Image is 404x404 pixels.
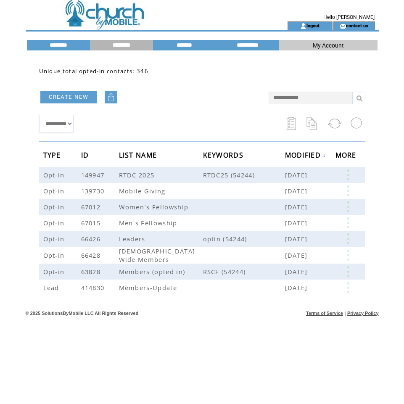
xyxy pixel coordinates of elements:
[43,171,67,179] span: Opt-in
[119,148,159,164] span: LIST NAME
[285,148,323,164] span: MODIFIED
[347,311,379,316] a: Privacy Policy
[81,187,107,195] span: 139730
[119,152,159,157] a: LIST NAME
[285,219,310,227] span: [DATE]
[306,311,343,316] a: Terms of Service
[81,251,103,259] span: 66428
[81,148,91,164] span: ID
[43,203,67,211] span: Opt-in
[119,247,195,264] span: [DEMOGRAPHIC_DATA] Wide Members
[26,311,139,316] span: © 2025 SolutionsByMobile LLC All Rights Reserved
[81,171,107,179] span: 149947
[203,171,285,179] span: RTDC25 (54244)
[43,235,67,243] span: Opt-in
[81,219,103,227] span: 67015
[40,91,97,103] a: CREATE NEW
[43,283,61,292] span: Lead
[43,152,63,157] a: TYPE
[39,67,149,75] span: Unique total opted-in contacts: 346
[285,187,310,195] span: [DATE]
[107,93,115,101] img: upload.png
[119,203,191,211] span: Women`s Fellowship
[119,267,187,276] span: Members (opted in)
[285,203,310,211] span: [DATE]
[119,187,168,195] span: Mobile Giving
[43,187,67,195] span: Opt-in
[285,171,310,179] span: [DATE]
[81,235,103,243] span: 66426
[340,23,346,29] img: contact_us_icon.gif
[285,283,310,292] span: [DATE]
[335,148,359,164] span: MORE
[43,267,67,276] span: Opt-in
[119,235,148,243] span: Leaders
[285,267,310,276] span: [DATE]
[81,203,103,211] span: 67012
[203,152,246,157] a: KEYWORDS
[119,283,180,292] span: Members-Update
[81,283,107,292] span: 414830
[346,23,368,28] a: contact us
[81,267,103,276] span: 63828
[43,219,67,227] span: Opt-in
[344,311,346,316] span: |
[119,219,180,227] span: Men`s Fellowship
[285,235,310,243] span: [DATE]
[43,251,67,259] span: Opt-in
[203,148,246,164] span: KEYWORDS
[203,267,285,276] span: RSCF (54244)
[203,235,285,243] span: optin (54244)
[285,153,326,158] a: MODIFIED↓
[43,148,63,164] span: TYPE
[306,23,320,28] a: logout
[323,14,375,20] span: Hello [PERSON_NAME]
[285,251,310,259] span: [DATE]
[313,42,344,49] span: My Account
[81,152,91,157] a: ID
[119,171,157,179] span: RTDC 2025
[300,23,306,29] img: account_icon.gif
